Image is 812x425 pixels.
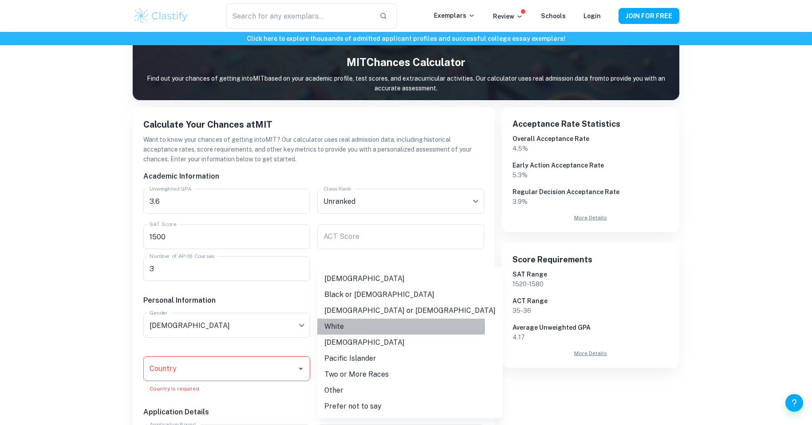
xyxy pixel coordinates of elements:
li: White [317,319,503,335]
li: [DEMOGRAPHIC_DATA] [317,271,503,287]
li: Other [317,382,503,398]
li: [DEMOGRAPHIC_DATA] [317,335,503,351]
li: [DEMOGRAPHIC_DATA] or [DEMOGRAPHIC_DATA] [317,303,503,319]
li: Black or [DEMOGRAPHIC_DATA] [317,287,503,303]
li: Two or More Races [317,367,503,382]
li: Prefer not to say [317,398,503,414]
li: Pacific Islander [317,351,503,367]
